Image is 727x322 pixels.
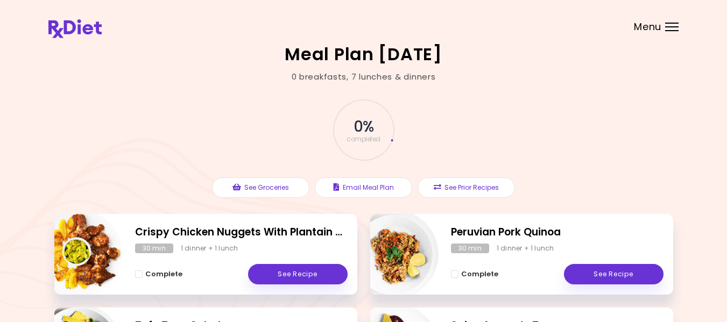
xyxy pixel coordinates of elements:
[349,210,439,299] img: Info - Peruvian Pork Quinoa
[181,244,238,253] div: 1 dinner + 1 lunch
[564,264,664,284] a: See Recipe - Peruvian Pork Quinoa
[461,270,498,278] span: Complete
[418,177,515,198] button: See Prior Recipes
[145,270,182,278] span: Complete
[497,244,554,253] div: 1 dinner + 1 lunch
[354,118,373,136] span: 0 %
[451,225,664,240] h2: Peruvian Pork Quinoa
[285,46,442,63] h2: Meal Plan [DATE]
[451,268,498,281] button: Complete - Peruvian Pork Quinoa
[451,244,489,253] div: 30 min
[634,22,661,32] span: Menu
[248,264,348,284] a: See Recipe - Crispy Chicken Nuggets With Plantain Chips
[292,71,436,83] div: 0 breakfasts , 7 lunches & dinners
[347,136,380,142] span: completed
[135,244,173,253] div: 30 min
[135,225,348,240] h2: Crispy Chicken Nuggets With Plantain Chips
[48,19,102,38] img: RxDiet
[315,177,412,198] button: Email Meal Plan
[212,177,309,198] button: See Groceries
[135,268,182,281] button: Complete - Crispy Chicken Nuggets With Plantain Chips
[33,210,123,299] img: Info - Crispy Chicken Nuggets With Plantain Chips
